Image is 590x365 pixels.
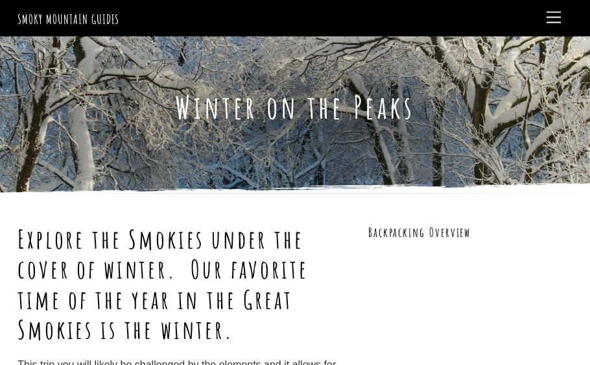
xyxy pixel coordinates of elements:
[18,88,572,126] h1: Winter on the Peaks
[18,11,119,27] a: Smoky Mountain Guides
[18,224,350,344] h1: Explore the Smokies under the cover of winter. Our favorite time of the year in the Great Smokies...
[541,5,567,31] a: Menu
[368,224,572,242] h3: Backpacking Overview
